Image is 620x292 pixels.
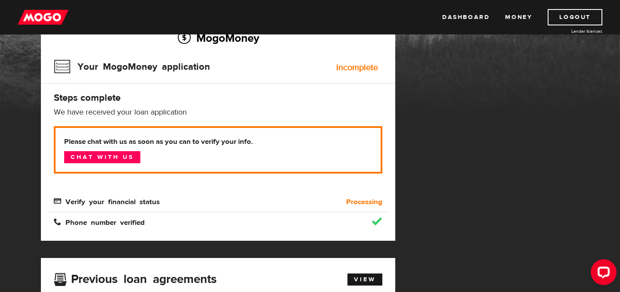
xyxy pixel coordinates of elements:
a: Dashboard [442,9,490,25]
p: We have received your loan application [54,107,382,118]
span: Phone number verified [54,218,145,225]
h4: Steps complete [54,92,382,104]
a: View [347,273,382,286]
span: Verify your financial status [54,197,160,205]
iframe: LiveChat chat widget [584,256,620,292]
h2: MogoMoney [54,29,382,47]
a: Money [505,9,532,25]
a: Lender licences [538,28,602,34]
b: Processing [346,197,382,207]
b: Please chat with us as soon as you can to verify your info. [64,137,372,147]
a: Logout [548,9,602,25]
a: Chat with us [64,151,140,163]
img: mogo_logo-11ee424be714fa7cbb0f0f49df9e16ec.png [18,9,68,25]
div: Incomplete [336,63,378,72]
h3: Previous loan agreements [54,272,217,283]
h3: Your MogoMoney application [54,56,210,78]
